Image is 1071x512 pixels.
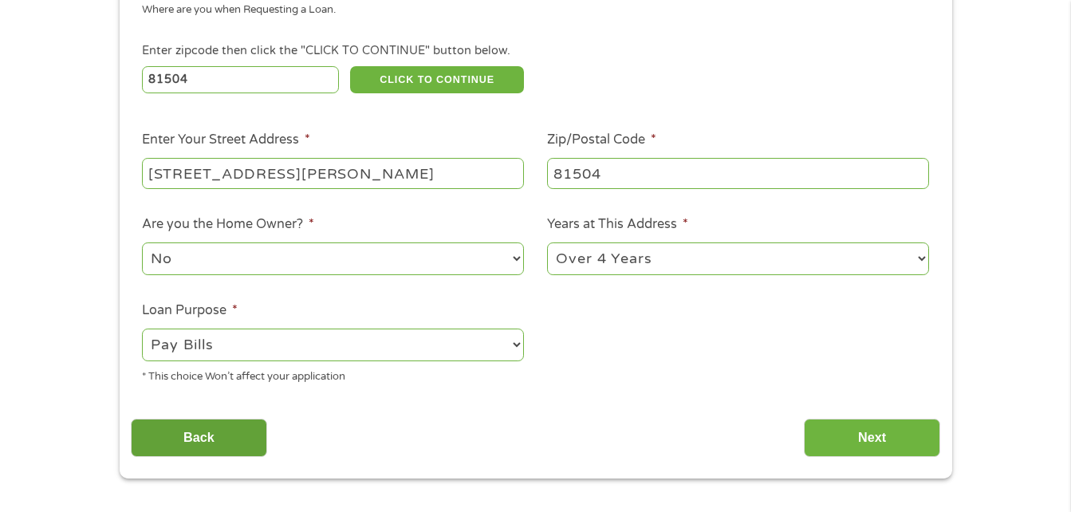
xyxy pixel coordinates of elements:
[804,419,940,458] input: Next
[547,132,656,148] label: Zip/Postal Code
[350,66,524,93] button: CLICK TO CONTINUE
[131,419,267,458] input: Back
[142,302,238,319] label: Loan Purpose
[142,216,314,233] label: Are you the Home Owner?
[547,216,688,233] label: Years at This Address
[142,132,310,148] label: Enter Your Street Address
[142,2,917,18] div: Where are you when Requesting a Loan.
[142,158,524,188] input: 1 Main Street
[142,364,524,385] div: * This choice Won’t affect your application
[142,66,339,93] input: Enter Zipcode (e.g 01510)
[142,42,928,60] div: Enter zipcode then click the "CLICK TO CONTINUE" button below.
